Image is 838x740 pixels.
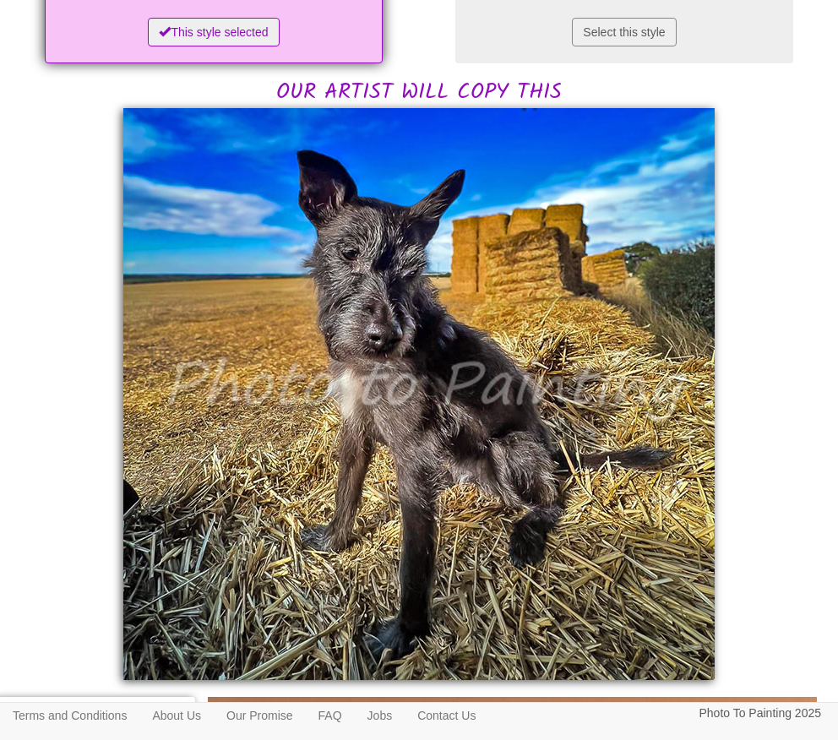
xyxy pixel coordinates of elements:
[405,703,488,728] a: Contact Us
[123,108,715,680] img: David, please would you:
[139,703,214,728] a: About Us
[214,703,306,728] a: Our Promise
[699,703,821,724] p: Photo To Painting 2025
[306,703,355,728] a: FAQ
[148,18,279,46] button: This style selected
[355,703,405,728] a: Jobs
[572,18,676,46] button: Select this style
